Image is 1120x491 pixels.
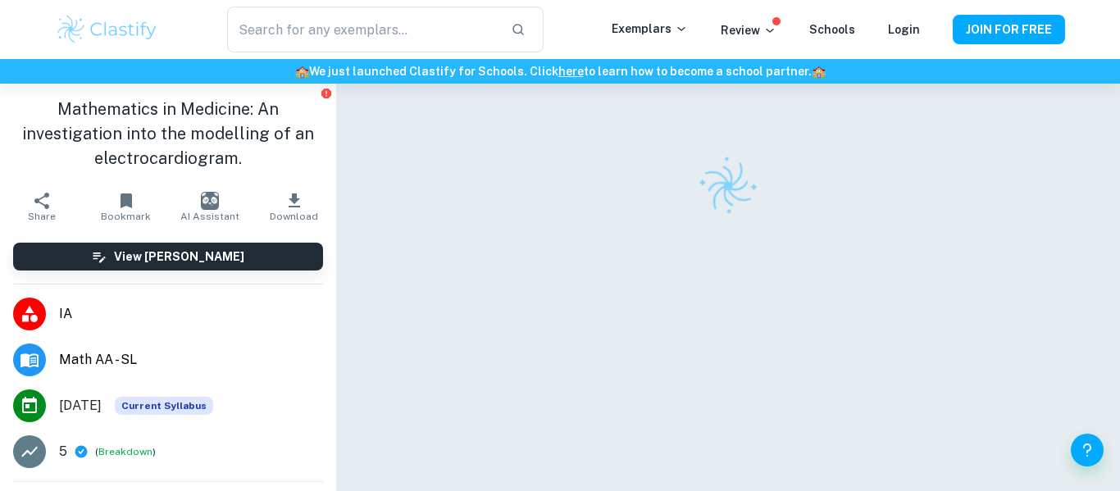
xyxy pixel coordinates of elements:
[295,65,309,78] span: 🏫
[13,243,323,271] button: View [PERSON_NAME]
[115,397,213,415] div: This exemplar is based on the current syllabus. Feel free to refer to it for inspiration/ideas wh...
[252,184,335,230] button: Download
[114,248,244,266] h6: View [PERSON_NAME]
[13,97,323,170] h1: Mathematics in Medicine: An investigation into the modelling of an electrocardiogram.
[270,211,318,222] span: Download
[812,65,826,78] span: 🏫
[59,304,323,324] span: IA
[168,184,252,230] button: AI Assistant
[201,192,219,210] img: AI Assistant
[321,87,333,99] button: Report issue
[59,442,67,461] p: 5
[558,65,584,78] a: here
[95,444,156,460] span: ( )
[28,211,56,222] span: Share
[3,62,1117,80] h6: We just launched Clastify for Schools. Click to learn how to become a school partner.
[84,184,167,230] button: Bookmark
[98,444,153,459] button: Breakdown
[115,397,213,415] span: Current Syllabus
[59,350,323,370] span: Math AA - SL
[721,21,776,39] p: Review
[888,23,920,36] a: Login
[227,7,498,52] input: Search for any exemplars...
[809,23,855,36] a: Schools
[612,20,688,38] p: Exemplars
[687,146,768,227] img: Clastify logo
[180,211,239,222] span: AI Assistant
[55,13,159,46] img: Clastify logo
[101,211,151,222] span: Bookmark
[59,396,102,416] span: [DATE]
[953,15,1065,44] button: JOIN FOR FREE
[1071,434,1104,466] button: Help and Feedback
